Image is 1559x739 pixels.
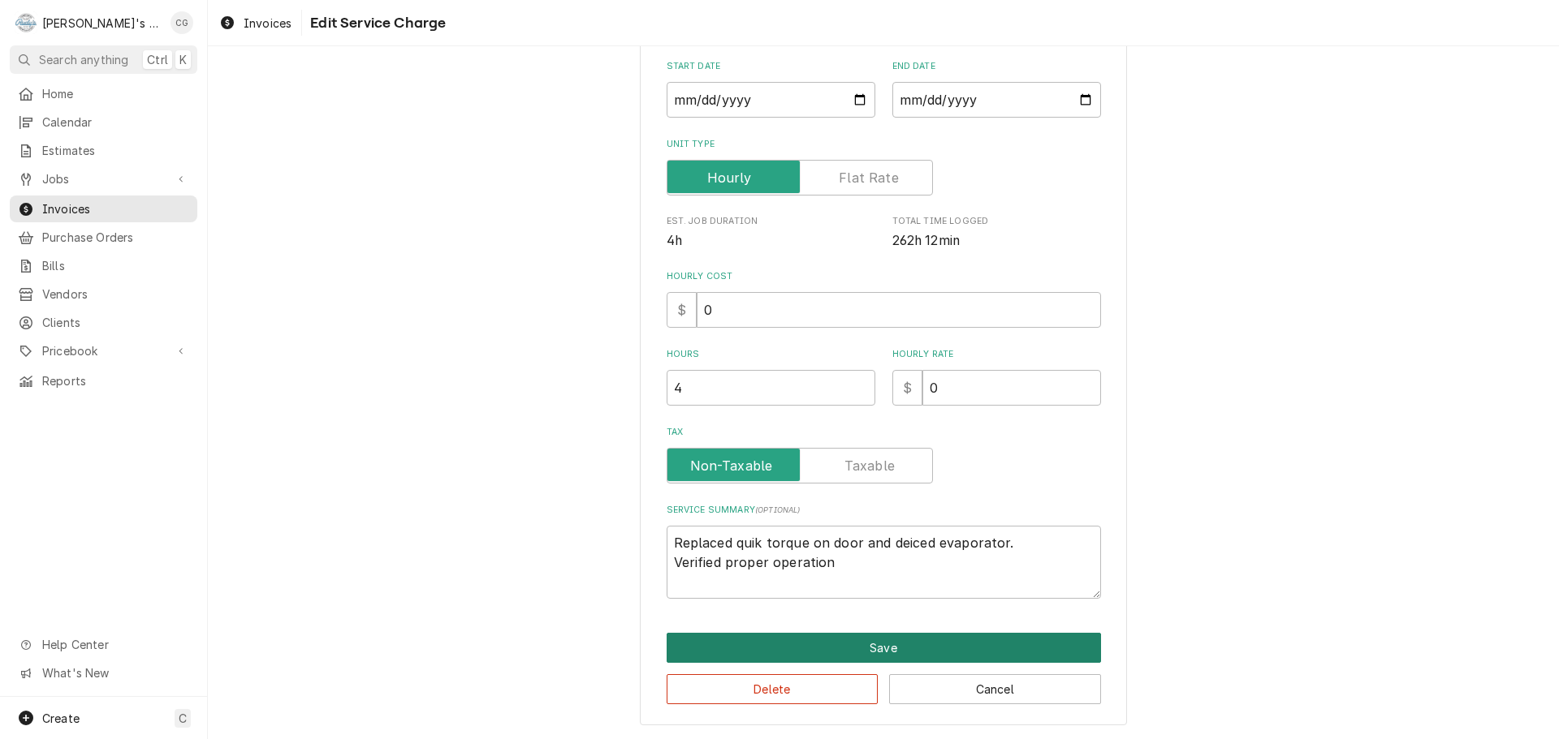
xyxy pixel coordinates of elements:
[39,51,128,68] span: Search anything
[667,633,1101,663] div: Button Group Row
[667,426,1101,439] label: Tax
[42,257,189,274] span: Bills
[244,15,292,32] span: Invoices
[179,51,187,68] span: K
[667,270,1101,328] div: Hourly Cost
[42,142,189,159] span: Estimates
[42,372,189,389] span: Reports
[10,165,197,192] a: Go to Jobs
[667,138,1101,195] div: Unit Type
[179,710,187,727] span: C
[667,60,875,118] div: Start Date
[667,504,1101,517] label: Service Summary
[15,11,37,34] div: Rudy's Commercial Refrigeration's Avatar
[667,231,875,251] span: Est. Job Duration
[667,633,1101,704] div: Button Group
[667,60,875,73] label: Start Date
[42,314,189,331] span: Clients
[147,51,168,68] span: Ctrl
[42,85,189,102] span: Home
[667,526,1101,599] textarea: Replaced quik torque on door and deiced evaporator. Verified proper operation
[10,367,197,394] a: Reports
[42,200,189,217] span: Invoices
[892,348,1101,361] label: Hourly Rate
[892,60,1101,73] label: End Date
[171,11,193,34] div: Christine Gutierrez's Avatar
[10,80,197,107] a: Home
[42,286,189,303] span: Vendors
[667,633,1101,663] button: Save
[10,631,197,658] a: Go to Help Center
[10,109,197,135] a: Calendar
[10,281,197,307] a: Vendors
[10,309,197,336] a: Clients
[42,342,165,359] span: Pricebook
[42,114,189,131] span: Calendar
[667,348,875,406] div: [object Object]
[42,15,162,32] div: [PERSON_NAME]'s Commercial Refrigeration
[42,664,188,681] span: What's New
[667,215,875,228] span: Est. Job Duration
[667,292,697,328] div: $
[10,137,197,164] a: Estimates
[42,636,188,653] span: Help Center
[892,215,1101,250] div: Total Time Logged
[667,270,1101,283] label: Hourly Cost
[667,82,875,118] input: yyyy-mm-dd
[213,10,298,37] a: Invoices
[10,660,197,686] a: Go to What's New
[10,195,197,222] a: Invoices
[892,233,961,248] span: 262h 12min
[10,224,197,251] a: Purchase Orders
[667,663,1101,704] div: Button Group Row
[667,348,875,361] label: Hours
[171,11,193,34] div: CG
[42,711,80,725] span: Create
[667,233,682,248] span: 4h
[892,370,922,406] div: $
[10,45,197,74] button: Search anythingCtrlK
[305,12,446,34] span: Edit Service Charge
[10,337,197,364] a: Go to Pricebook
[42,229,189,246] span: Purchase Orders
[10,252,197,279] a: Bills
[892,82,1101,118] input: yyyy-mm-dd
[667,138,1101,151] label: Unit Type
[755,505,801,514] span: ( optional )
[892,348,1101,406] div: [object Object]
[892,231,1101,251] span: Total Time Logged
[667,504,1101,599] div: Service Summary
[667,426,1101,483] div: Tax
[667,674,879,704] button: Delete
[892,215,1101,228] span: Total Time Logged
[892,60,1101,118] div: End Date
[889,674,1101,704] button: Cancel
[15,11,37,34] div: R
[42,170,165,187] span: Jobs
[667,215,875,250] div: Est. Job Duration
